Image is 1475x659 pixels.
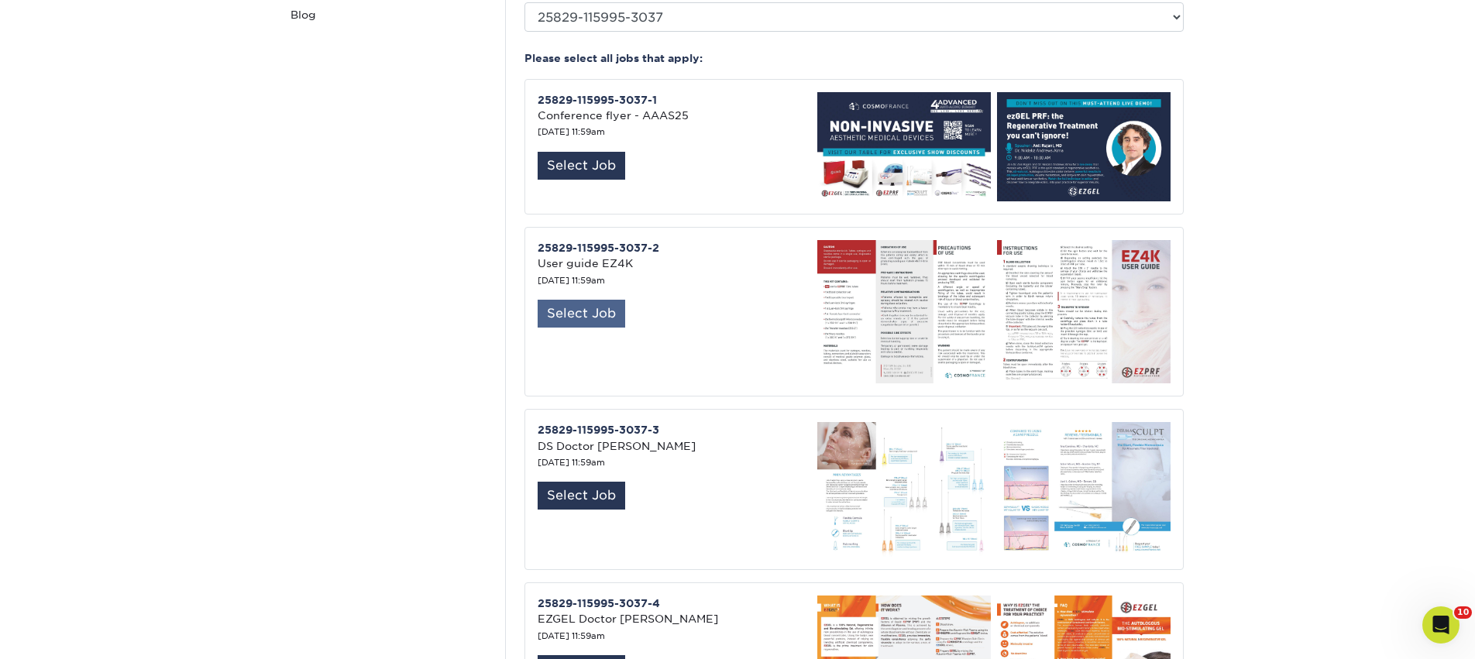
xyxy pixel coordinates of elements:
img: 77ae796f-73ce-4f41-9ceb-1cf35af20627.jpg [811,422,991,557]
span: DS Doctor [PERSON_NAME] [538,440,696,452]
span: 10 [1454,606,1472,619]
img: 4458fc18-b15e-4cbb-aef7-94e19f5a5412.jpg [991,422,1171,557]
div: Select Job [538,300,625,328]
img: 48d28a61-fac3-4ff6-8252-890fa767859c.jpg [811,240,991,383]
div: Select Job [538,152,625,180]
small: [DATE] 11:59am [538,458,605,468]
iframe: Intercom live chat [1422,606,1460,644]
img: 8c8807cb-9e08-4757-a5d4-6caa322a9f56.jpg [811,92,991,201]
span: Conference flyer - AAAS25 [538,109,689,122]
div: Select Job [538,482,625,510]
img: d35f6d20-9146-4469-bad0-596351696559.jpg [991,240,1171,383]
span: User guide EZ4K [538,257,633,269]
strong: Please select all jobs that apply: [524,52,703,64]
img: ae694dde-edb1-4092-887a-b5101257f801.jpg [991,92,1171,201]
strong: 25829-115995-3037-3 [538,424,659,436]
a: Blog [284,1,493,29]
strong: 25829-115995-3037-2 [538,242,659,254]
small: [DATE] 11:59am [538,631,605,641]
small: [DATE] 11:59am [538,276,605,286]
small: [DATE] 11:59am [538,127,605,137]
strong: 25829-115995-3037-4 [538,597,660,609]
strong: 25829-115995-3037-1 [538,94,657,106]
span: EZGEL Doctor [PERSON_NAME] [538,613,718,625]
